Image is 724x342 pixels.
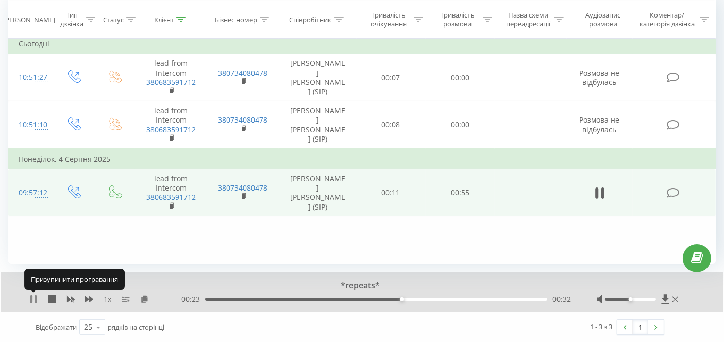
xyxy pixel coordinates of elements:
span: Відображати [36,322,77,332]
td: 00:11 [356,169,425,217]
div: Призупинити програвання [24,269,125,290]
td: 00:00 [426,54,495,101]
td: Понеділок, 4 Серпня 2025 [8,149,716,169]
td: 00:07 [356,54,425,101]
a: 380683591712 [146,77,196,87]
div: Accessibility label [629,297,633,301]
a: 380683591712 [146,125,196,134]
div: Коментар/категорія дзвінка [637,11,697,28]
td: 00:00 [426,101,495,149]
span: 00:32 [552,294,571,304]
td: 00:08 [356,101,425,149]
div: 10:51:10 [19,115,42,135]
td: lead from Intercom [135,169,207,217]
div: 10:51:27 [19,67,42,88]
td: lead from Intercom [135,101,207,149]
a: 380734080478 [218,183,268,193]
td: [PERSON_NAME] [PERSON_NAME] (SIP) [279,169,356,217]
span: - 00:23 [179,294,205,304]
td: Сьогодні [8,33,716,54]
a: 1 [633,320,648,334]
div: Статус [103,15,124,24]
div: Тривалість очікування [366,11,411,28]
div: 1 - 3 з 3 [590,321,612,332]
a: 380683591712 [146,192,196,202]
div: 09:57:12 [19,183,42,203]
div: Аудіозапис розмови [576,11,630,28]
div: Тип дзвінка [60,11,83,28]
div: [PERSON_NAME] [3,15,55,24]
span: Розмова не відбулась [580,68,620,87]
a: 380734080478 [218,68,268,78]
td: [PERSON_NAME] [PERSON_NAME] (SIP) [279,101,356,149]
div: Тривалість розмови [435,11,480,28]
span: рядків на сторінці [108,322,164,332]
td: 00:55 [426,169,495,217]
div: Accessibility label [400,297,404,301]
td: lead from Intercom [135,54,207,101]
div: Назва схеми переадресації [504,11,552,28]
div: 25 [84,322,92,332]
span: 1 x [104,294,111,304]
div: Бізнес номер [215,15,257,24]
span: Розмова не відбулась [580,115,620,134]
td: [PERSON_NAME] [PERSON_NAME] (SIP) [279,54,356,101]
div: Клієнт [154,15,174,24]
a: 380734080478 [218,115,268,125]
div: Співробітник [290,15,332,24]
